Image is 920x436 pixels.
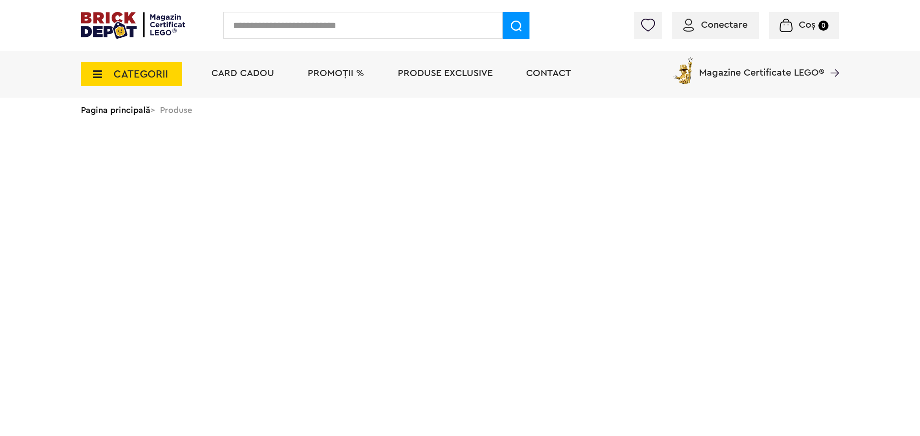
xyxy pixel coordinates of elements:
[683,20,747,30] a: Conectare
[824,56,839,65] a: Magazine Certificate LEGO®
[211,68,274,78] a: Card Cadou
[699,56,824,78] span: Magazine Certificate LEGO®
[81,106,150,114] a: Pagina principală
[114,69,168,79] span: CATEGORII
[398,68,493,78] a: Produse exclusive
[81,98,839,123] div: > Produse
[308,68,364,78] a: PROMOȚII %
[799,20,816,30] span: Coș
[818,21,828,31] small: 0
[526,68,571,78] a: Contact
[701,20,747,30] span: Conectare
